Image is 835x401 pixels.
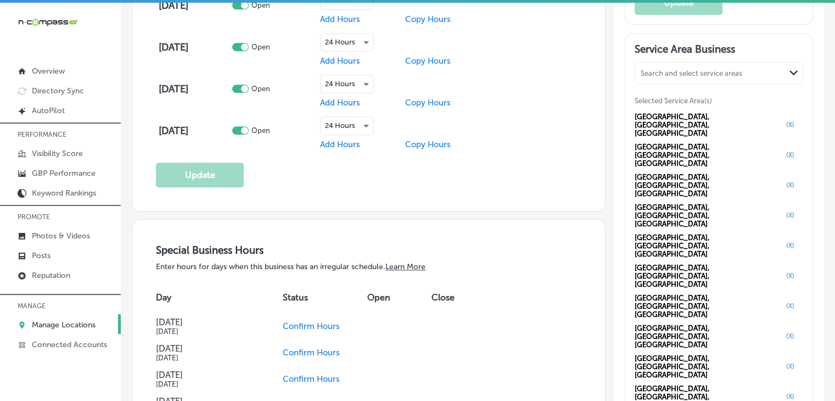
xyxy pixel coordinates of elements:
button: (X) [783,211,798,220]
th: Close [431,282,475,313]
p: Manage Locations [32,320,96,330]
h5: [DATE] [156,327,252,336]
p: Keyword Rankings [32,188,96,198]
img: website_grey.svg [18,29,26,37]
div: v 4.0.25 [31,18,54,26]
img: logo_orange.svg [18,18,26,26]
div: Domain Overview [42,65,98,72]
span: Add Hours [320,56,360,66]
p: Open [251,43,270,51]
span: Confirm Hours [283,348,340,358]
button: (X) [783,120,798,129]
span: Copy Hours [405,140,451,149]
span: [GEOGRAPHIC_DATA], [GEOGRAPHIC_DATA], [GEOGRAPHIC_DATA] [635,233,783,258]
button: (X) [783,181,798,190]
span: [GEOGRAPHIC_DATA], [GEOGRAPHIC_DATA], [GEOGRAPHIC_DATA] [635,324,783,349]
p: Open [251,126,270,135]
img: tab_keywords_by_traffic_grey.svg [109,64,118,73]
h4: [DATE] [156,370,252,380]
p: Photos & Videos [32,231,90,241]
p: Posts [32,251,51,260]
h3: Service Area Business [635,43,803,59]
h4: [DATE] [159,125,229,137]
a: Learn More [385,262,425,271]
span: Confirm Hours [283,374,340,384]
button: (X) [783,332,798,341]
div: Search and select service areas [641,69,742,77]
h5: [DATE] [156,380,252,388]
p: Enter hours for days when this business has an irregular schedule. [156,262,581,271]
p: Directory Sync [32,86,84,96]
p: AutoPilot [32,106,65,115]
div: Keywords by Traffic [121,65,185,72]
button: (X) [783,271,798,280]
p: Connected Accounts [32,340,107,349]
button: (X) [783,151,798,159]
span: [GEOGRAPHIC_DATA], [GEOGRAPHIC_DATA], [GEOGRAPHIC_DATA] [635,294,783,319]
h5: [DATE] [156,354,252,362]
h4: [DATE] [159,83,229,95]
th: Day [156,282,283,313]
span: [GEOGRAPHIC_DATA], [GEOGRAPHIC_DATA], [GEOGRAPHIC_DATA] [635,173,783,198]
span: Selected Service Area(s) [635,97,712,105]
span: [GEOGRAPHIC_DATA], [GEOGRAPHIC_DATA], [GEOGRAPHIC_DATA] [635,354,783,379]
span: Add Hours [320,98,360,108]
span: Copy Hours [405,98,451,108]
span: [GEOGRAPHIC_DATA], [GEOGRAPHIC_DATA], [GEOGRAPHIC_DATA] [635,264,783,288]
p: Overview [32,66,65,76]
div: 24 Hours [321,34,373,51]
div: 24 Hours [321,117,373,135]
button: (X) [783,302,798,310]
span: [GEOGRAPHIC_DATA], [GEOGRAPHIC_DATA], [GEOGRAPHIC_DATA] [635,203,783,228]
span: Add Hours [320,14,360,24]
th: Status [283,282,367,313]
span: Copy Hours [405,56,451,66]
span: Confirm Hours [283,321,340,331]
p: Visibility Score [32,149,83,158]
button: (X) [783,362,798,371]
div: 24 Hours [321,75,373,93]
p: Open [251,1,270,9]
img: 660ab0bf-5cc7-4cb8-ba1c-48b5ae0f18e60NCTV_CLogo_TV_Black_-500x88.png [18,17,78,27]
span: [GEOGRAPHIC_DATA], [GEOGRAPHIC_DATA], [GEOGRAPHIC_DATA] [635,143,783,168]
p: Reputation [32,271,70,280]
h4: [DATE] [159,41,229,53]
th: Open [367,282,431,313]
p: GBP Performance [32,169,96,178]
h4: [DATE] [156,317,252,327]
span: [GEOGRAPHIC_DATA], [GEOGRAPHIC_DATA], [GEOGRAPHIC_DATA] [635,113,783,137]
img: tab_domain_overview_orange.svg [30,64,38,73]
button: Update [156,163,244,187]
h4: [DATE] [156,343,252,354]
p: Open [251,85,270,93]
button: (X) [783,241,798,250]
div: Domain: [DOMAIN_NAME] [29,29,121,37]
span: Copy Hours [405,14,451,24]
h3: Special Business Hours [156,244,581,257]
span: Add Hours [320,140,360,149]
button: (X) [783,392,798,401]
